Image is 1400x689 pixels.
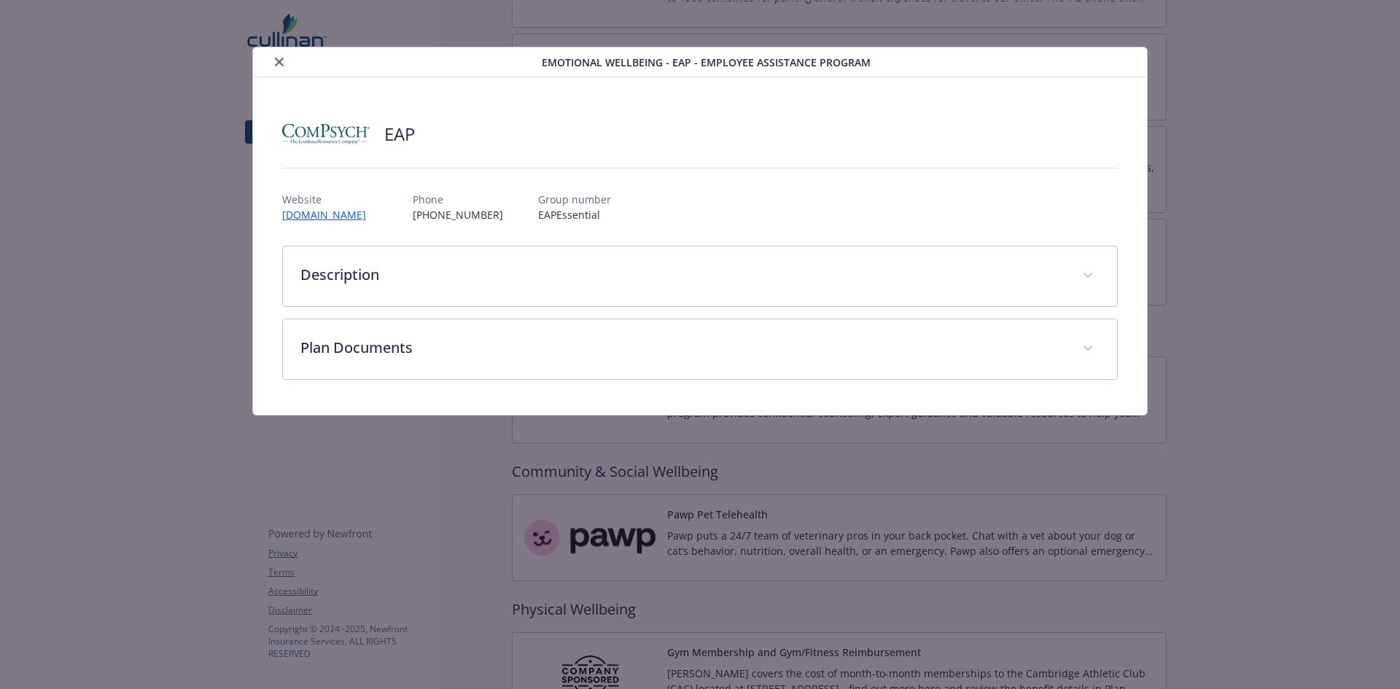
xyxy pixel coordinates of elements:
[542,55,871,70] span: Emotional Wellbeing - EAP - Employee Assistance Program
[283,246,1118,306] div: Description
[282,192,378,207] p: Website
[413,207,503,222] p: [PHONE_NUMBER]
[300,337,1065,359] p: Plan Documents
[140,47,1260,416] div: details for plan Emotional Wellbeing - EAP - Employee Assistance Program
[282,112,370,156] img: ComPsych Corporation
[282,208,378,222] a: [DOMAIN_NAME]
[384,122,415,147] h2: EAP
[283,319,1118,379] div: Plan Documents
[271,53,288,71] button: close
[413,192,503,207] p: Phone
[300,264,1065,286] p: Description
[538,192,611,207] p: Group number
[538,207,611,222] p: EAPEssential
